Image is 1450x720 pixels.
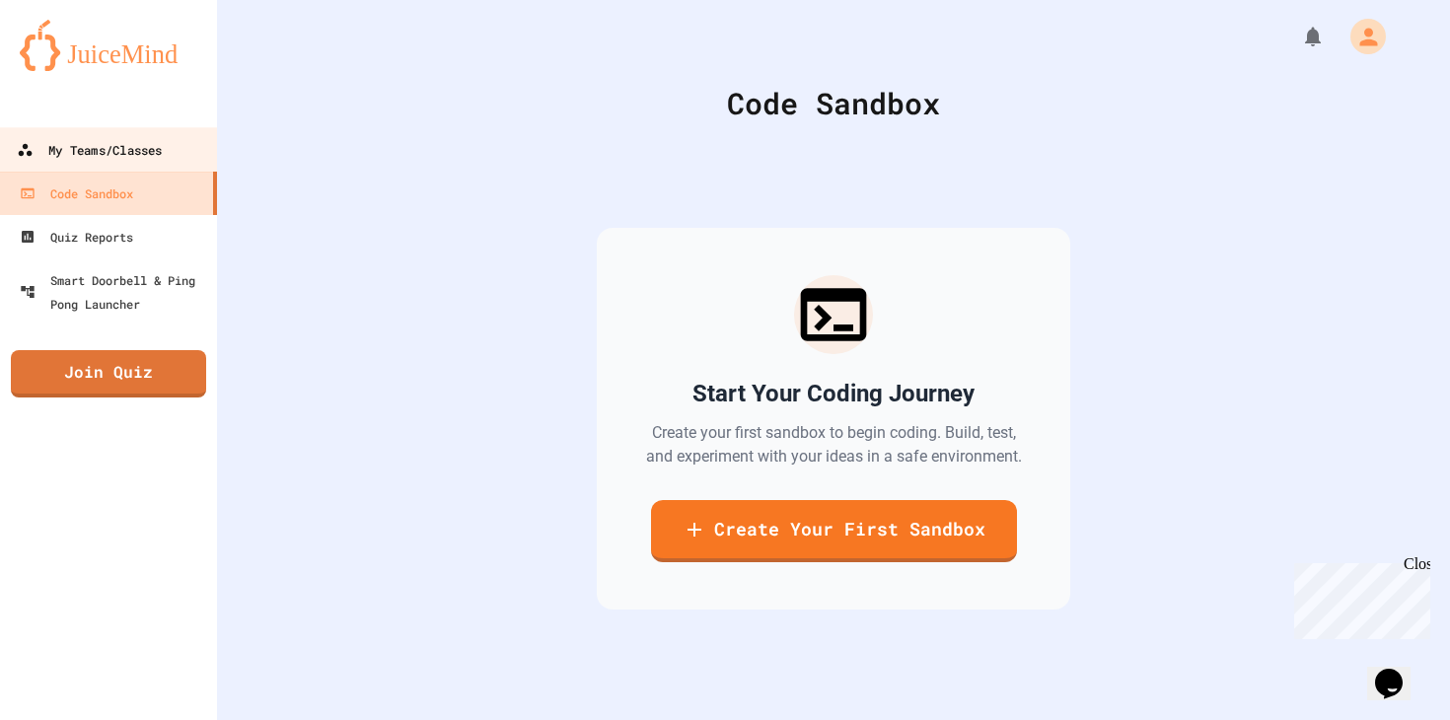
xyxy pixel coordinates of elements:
iframe: chat widget [1367,641,1430,700]
div: My Notifications [1265,20,1330,53]
iframe: chat widget [1286,555,1430,639]
div: Quiz Reports [20,225,133,249]
a: Create Your First Sandbox [651,500,1017,562]
p: Create your first sandbox to begin coding. Build, test, and experiment with your ideas in a safe ... [644,421,1023,468]
div: Code Sandbox [266,81,1401,125]
div: My Account [1330,14,1391,59]
div: Code Sandbox [20,181,133,205]
h2: Start Your Coding Journey [692,378,975,409]
div: Smart Doorbell & Ping Pong Launcher [20,268,209,316]
img: logo-orange.svg [20,20,197,71]
div: My Teams/Classes [17,138,162,163]
div: Chat with us now!Close [8,8,136,125]
a: Join Quiz [11,350,206,397]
